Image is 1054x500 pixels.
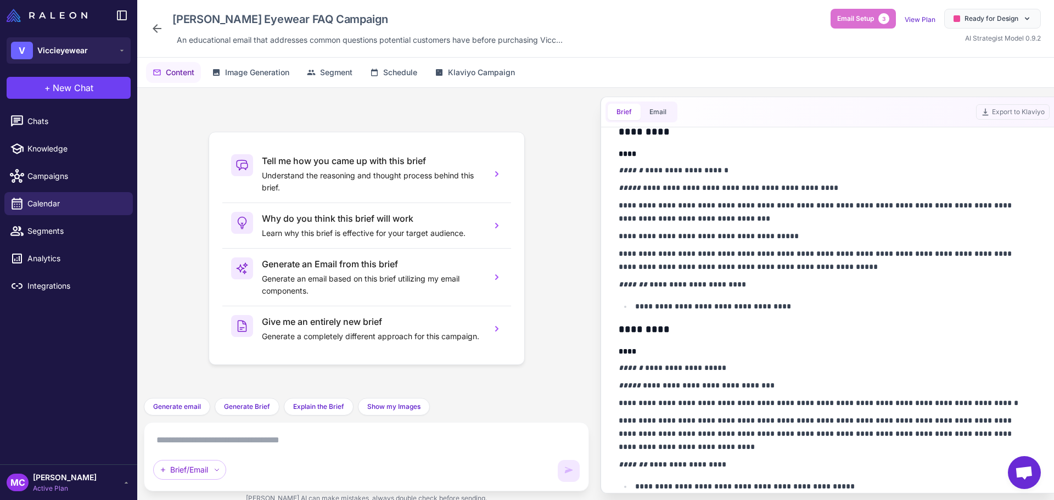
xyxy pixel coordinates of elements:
a: Calendar [4,192,133,215]
h3: Tell me how you came up with this brief [262,154,483,167]
span: New Chat [53,81,93,94]
button: Schedule [363,62,424,83]
a: Knowledge [4,137,133,160]
span: Generate email [153,402,201,412]
span: Ready for Design [965,14,1018,24]
span: Calendar [27,198,124,210]
a: Open chat [1008,456,1041,489]
span: Segment [320,66,352,78]
span: Analytics [27,252,124,265]
button: Brief [608,104,641,120]
span: Generate Brief [224,402,270,412]
h3: Give me an entirely new brief [262,315,483,328]
span: Explain the Brief [293,402,344,412]
div: MC [7,474,29,491]
button: Generate email [144,398,210,415]
button: Email Setup3 [831,9,896,29]
h3: Generate an Email from this brief [262,257,483,271]
span: Campaigns [27,170,124,182]
a: Segments [4,220,133,243]
button: Explain the Brief [284,398,354,415]
button: Generate Brief [215,398,279,415]
span: [PERSON_NAME] [33,471,97,484]
button: VViccieyewear [7,37,131,64]
span: Integrations [27,280,124,292]
p: Generate an email based on this brief utilizing my email components. [262,273,483,297]
span: Active Plan [33,484,97,493]
button: Email [641,104,675,120]
button: Show my Images [358,398,430,415]
div: V [11,42,33,59]
span: Email Setup [837,14,874,24]
span: Knowledge [27,143,124,155]
button: Image Generation [205,62,296,83]
span: 3 [878,13,889,24]
button: +New Chat [7,77,131,99]
button: Klaviyo Campaign [428,62,522,83]
div: Click to edit campaign name [168,9,567,30]
span: Klaviyo Campaign [448,66,515,78]
p: Learn why this brief is effective for your target audience. [262,227,483,239]
a: View Plan [905,15,935,24]
div: Brief/Email [153,460,226,480]
span: Schedule [383,66,417,78]
span: Chats [27,115,124,127]
a: Chats [4,110,133,133]
a: Analytics [4,247,133,270]
button: Segment [300,62,359,83]
span: AI Strategist Model 0.9.2 [965,34,1041,42]
button: Content [146,62,201,83]
span: Content [166,66,194,78]
img: Raleon Logo [7,9,87,22]
span: Show my Images [367,402,421,412]
p: Understand the reasoning and thought process behind this brief. [262,170,483,194]
h3: Why do you think this brief will work [262,212,483,225]
p: Generate a completely different approach for this campaign. [262,330,483,342]
a: Campaigns [4,165,133,188]
span: + [44,81,51,94]
div: Click to edit description [172,32,567,48]
span: Viccieyewear [37,44,88,57]
a: Integrations [4,274,133,297]
span: Image Generation [225,66,289,78]
span: Segments [27,225,124,237]
span: An educational email that addresses common questions potential customers have before purchasing V... [177,34,563,46]
button: Export to Klaviyo [976,104,1050,120]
